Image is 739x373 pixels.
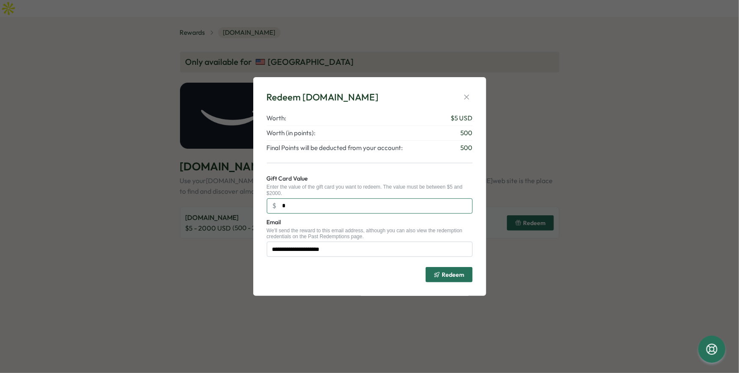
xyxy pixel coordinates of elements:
button: Redeem [426,267,473,282]
span: 500 [461,143,473,153]
span: Worth (in points): [267,128,316,138]
span: 500 [461,128,473,138]
span: $ 5 USD [451,114,473,123]
div: Redeem [DOMAIN_NAME] [267,91,379,104]
span: Worth: [267,114,287,123]
div: We'll send the reward to this email address, although you can also view the redemption credential... [267,228,473,240]
div: Enter the value of the gift card you want to redeem. The value must be between $5 and $2000. [267,184,473,196]
span: Redeem [442,272,465,278]
label: Email [267,218,281,227]
span: Final Points will be deducted from your account: [267,143,403,153]
label: Gift Card Value [267,174,308,184]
